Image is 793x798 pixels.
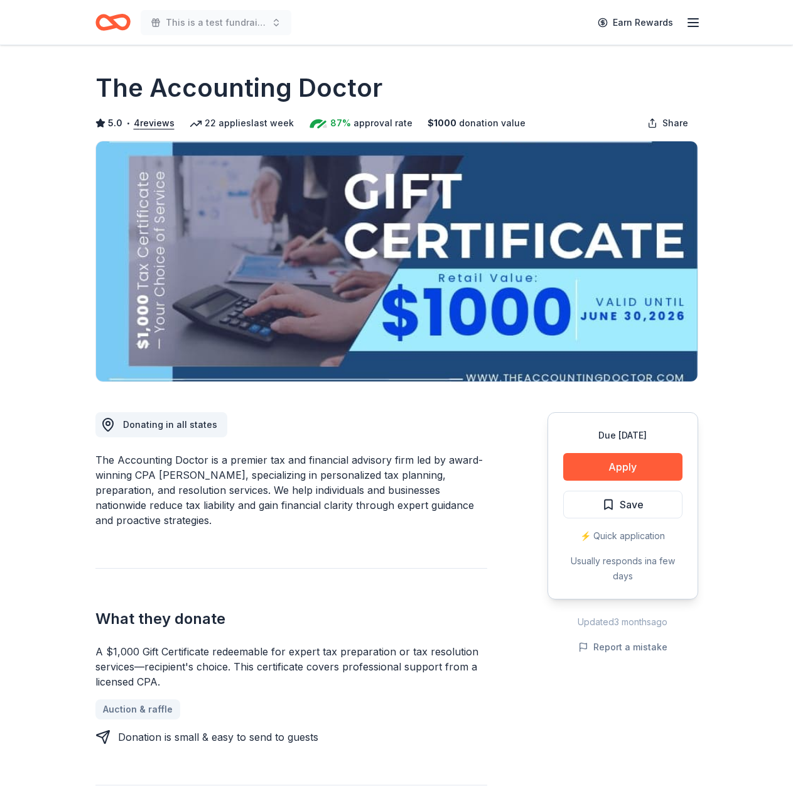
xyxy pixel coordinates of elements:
[95,644,487,689] div: A $1,000 Gift Certificate redeemable for expert tax preparation or tax resolution services—recipi...
[563,453,682,481] button: Apply
[95,609,487,629] h2: What they donate
[563,428,682,443] div: Due [DATE]
[428,116,456,131] span: $ 1000
[108,116,122,131] span: 5.0
[330,116,351,131] span: 87%
[95,70,382,106] h1: The Accounting Doctor
[353,116,413,131] span: approval rate
[620,496,644,513] span: Save
[95,452,487,528] div: The Accounting Doctor is a premier tax and financial advisory firm led by award-winning CPA [PERS...
[190,116,294,131] div: 22 applies last week
[95,8,131,37] a: Home
[548,615,698,630] div: Updated 3 months ago
[166,15,266,30] span: This is a test fundraiser
[563,491,682,518] button: Save
[118,730,318,745] div: Donation is small & easy to send to guests
[134,116,175,131] button: 4reviews
[95,699,180,719] a: Auction & raffle
[141,10,291,35] button: This is a test fundraiser
[126,118,130,128] span: •
[459,116,526,131] span: donation value
[578,640,667,655] button: Report a mistake
[96,141,698,381] img: Image for The Accounting Doctor
[637,111,698,136] button: Share
[123,419,217,430] span: Donating in all states
[590,11,681,34] a: Earn Rewards
[563,528,682,544] div: ⚡️ Quick application
[563,554,682,584] div: Usually responds in a few days
[662,116,688,131] span: Share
